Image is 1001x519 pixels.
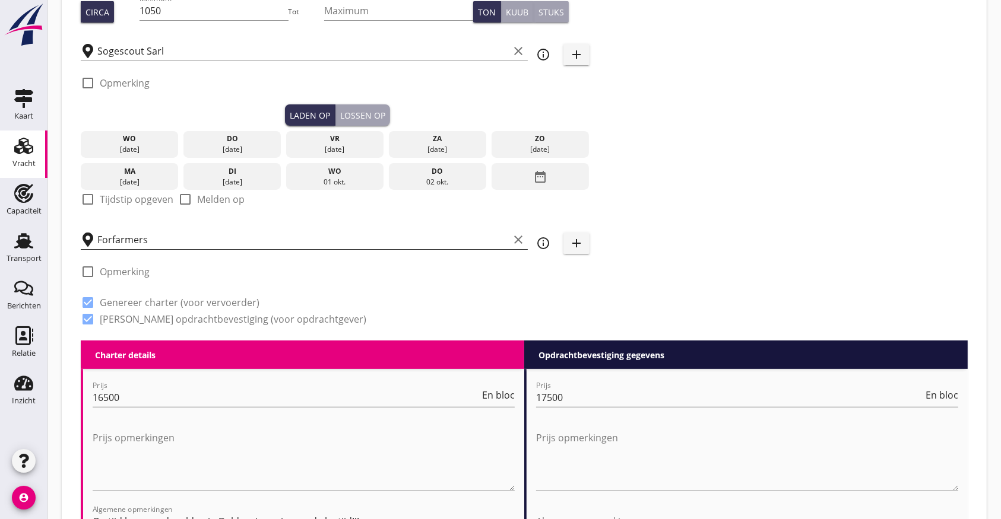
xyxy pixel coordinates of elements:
img: logo-small.a267ee39.svg [2,3,45,47]
div: 01 okt. [289,177,381,187]
button: Circa [81,1,114,23]
div: Tot [289,7,325,17]
span: En bloc [926,390,958,400]
div: [DATE] [186,177,278,187]
div: Inzicht [12,397,36,405]
textarea: Prijs opmerkingen [93,428,515,491]
input: Laadplaats [97,42,509,61]
label: Melden op [197,193,245,205]
i: clear [511,233,525,247]
div: Lossen op [340,109,385,122]
input: Prijs [536,388,923,407]
button: Lossen op [335,104,390,126]
input: Maximum [324,1,473,20]
div: [DATE] [84,144,176,155]
i: date_range [533,166,547,187]
button: Kuub [501,1,534,23]
i: add [569,47,584,62]
div: Berichten [7,302,41,310]
div: do [392,166,484,177]
div: [DATE] [495,144,587,155]
div: wo [84,133,176,144]
div: Relatie [12,349,36,357]
button: Laden op [285,104,335,126]
span: En bloc [482,390,515,400]
div: [DATE] [84,177,176,187]
div: [DATE] [289,144,381,155]
div: vr [289,133,381,144]
div: [DATE] [392,144,484,155]
div: wo [289,166,381,177]
div: za [392,133,484,144]
div: 02 okt. [392,177,484,187]
div: di [186,166,278,177]
button: Ton [473,1,501,23]
div: Kuub [506,6,528,18]
div: Kaart [14,112,33,120]
i: info_outline [536,236,550,250]
div: Circa [85,6,109,18]
input: Minimum [140,1,289,20]
div: do [186,133,278,144]
div: Stuks [538,6,564,18]
div: ma [84,166,176,177]
div: Vracht [12,160,36,167]
div: Ton [478,6,496,18]
label: Genereer charter (voor vervoerder) [100,297,259,308]
i: info_outline [536,47,550,62]
button: Stuks [534,1,569,23]
div: zo [495,133,587,144]
input: Prijs [93,388,480,407]
input: Losplaats [97,230,509,249]
label: [PERSON_NAME] opdrachtbevestiging (voor opdrachtgever) [100,313,366,325]
label: Opmerking [100,266,150,278]
div: Capaciteit [7,207,42,215]
textarea: Prijs opmerkingen [536,428,958,491]
label: Opmerking [100,77,150,89]
i: clear [511,44,525,58]
div: [DATE] [186,144,278,155]
label: Tijdstip opgeven [100,193,173,205]
i: account_circle [12,486,36,510]
div: Transport [7,254,42,262]
i: add [569,236,584,250]
div: Laden op [290,109,330,122]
